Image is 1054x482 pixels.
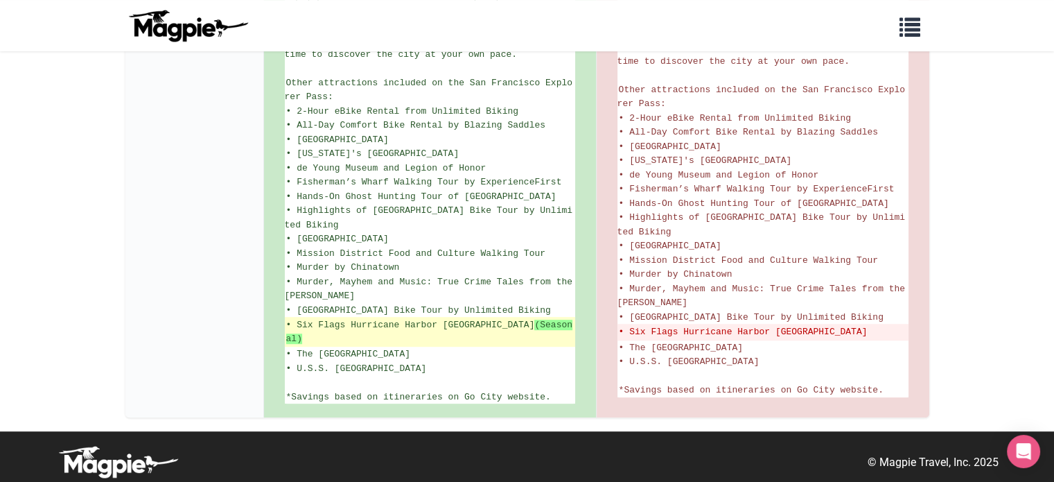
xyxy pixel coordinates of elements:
span: • de Young Museum and Legion of Honor [286,163,486,173]
p: © Magpie Travel, Inc. 2025 [868,454,999,472]
span: • Hands-On Ghost Hunting Tour of [GEOGRAPHIC_DATA] [286,191,556,202]
span: • Murder by Chinatown [286,262,400,273]
div: Open Intercom Messenger [1007,435,1040,468]
span: • U.S.S. [GEOGRAPHIC_DATA] [286,363,427,374]
span: • [GEOGRAPHIC_DATA] [286,135,389,145]
span: • 2-Hour eBike Rental from Unlimited Biking [286,106,518,117]
span: • [GEOGRAPHIC_DATA] [619,141,721,152]
span: • The [GEOGRAPHIC_DATA] [286,349,410,359]
span: • All-Day Comfort Bike Rental by Blazing Saddles [619,127,878,137]
span: • The [GEOGRAPHIC_DATA] [619,343,743,353]
span: • 2-Hour eBike Rental from Unlimited Biking [619,113,851,123]
span: • [GEOGRAPHIC_DATA] [286,234,389,244]
span: • [US_STATE]'s [GEOGRAPHIC_DATA] [619,155,792,166]
ins: • Six Flags Hurricane Harbor [GEOGRAPHIC_DATA] [286,318,574,345]
span: • Fisherman’s Wharf Walking Tour by ExperienceFirst [619,184,895,194]
span: • de Young Museum and Legion of Honor [619,170,819,180]
span: • All-Day Comfort Bike Rental by Blazing Saddles [286,120,545,130]
img: logo-ab69f6fb50320c5b225c76a69d11143b.png [125,9,250,42]
span: • [GEOGRAPHIC_DATA] Bike Tour by Unlimited Biking [286,305,551,316]
span: • Mission District Food and Culture Walking Tour [619,255,878,266]
span: • [GEOGRAPHIC_DATA] [619,241,721,251]
del: • Six Flags Hurricane Harbor [GEOGRAPHIC_DATA] [619,325,907,339]
span: • Murder, Mayhem and Music: True Crime Tales from the [PERSON_NAME] [285,277,578,302]
span: • Murder by Chinatown [619,269,732,279]
span: • Highlights of [GEOGRAPHIC_DATA] Bike Tour by Unlimited Biking [617,212,905,237]
strong: (Seasonal) [286,320,572,344]
span: • Highlights of [GEOGRAPHIC_DATA] Bike Tour by Unlimited Biking [285,205,572,230]
span: • [US_STATE]'s [GEOGRAPHIC_DATA] [286,148,459,159]
span: *Savings based on itineraries on Go City website. [286,392,551,402]
span: • U.S.S. [GEOGRAPHIC_DATA] [619,356,759,367]
span: • [GEOGRAPHIC_DATA] Bike Tour by Unlimited Biking [619,312,884,322]
span: • Mission District Food and Culture Walking Tour [286,248,545,259]
span: *Savings based on itineraries on Go City website. [619,385,884,395]
span: Other attractions included on the San Francisco Explorer Pass: [285,78,572,103]
span: • Murder, Mayhem and Music: True Crime Tales from the [PERSON_NAME] [617,284,911,309]
img: logo-white-d94fa1abed81b67a048b3d0f0ab5b955.png [55,445,180,479]
span: • Fisherman’s Wharf Walking Tour by ExperienceFirst [286,177,562,187]
span: • Hands-On Ghost Hunting Tour of [GEOGRAPHIC_DATA] [619,198,889,209]
span: Other attractions included on the San Francisco Explorer Pass: [617,85,905,110]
